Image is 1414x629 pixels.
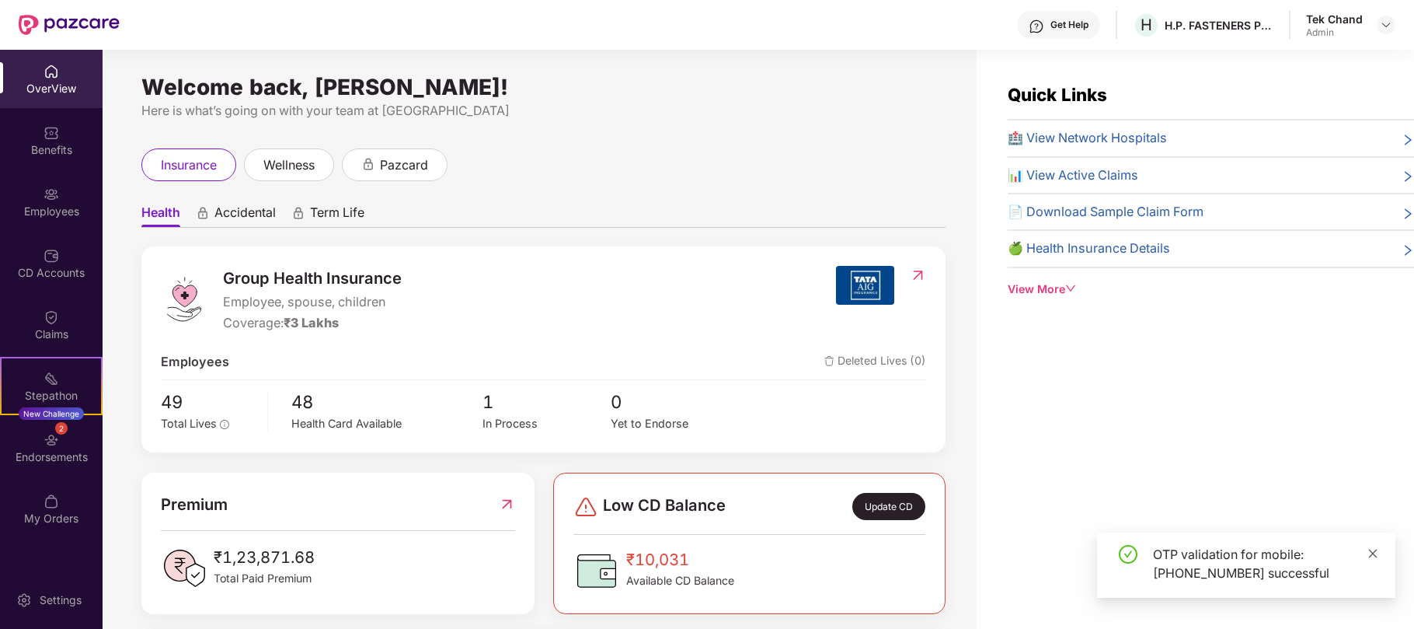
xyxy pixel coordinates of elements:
[161,545,207,592] img: PaidPremiumIcon
[16,592,32,608] img: svg+xml;base64,PHN2ZyBpZD0iU2V0dGluZy0yMHgyMCIgeG1sbnM9Imh0dHA6Ly93d3cudzMub3JnLzIwMDAvc3ZnIiB3aW...
[1402,242,1414,258] span: right
[44,125,59,141] img: svg+xml;base64,PHN2ZyBpZD0iQmVuZWZpdHMiIHhtbG5zPSJodHRwOi8vd3d3LnczLm9yZy8yMDAwL3N2ZyIgd2lkdGg9Ij...
[214,570,315,587] span: Total Paid Premium
[44,187,59,202] img: svg+xml;base64,PHN2ZyBpZD0iRW1wbG95ZWVzIiB4bWxucz0iaHR0cDovL3d3dy53My5vcmcvMjAwMC9zdmciIHdpZHRoPS...
[824,352,926,372] span: Deleted Lives (0)
[223,266,402,291] span: Group Health Insurance
[196,206,210,220] div: animation
[223,313,402,333] div: Coverage:
[291,206,305,220] div: animation
[1008,239,1170,258] span: 🍏 Health Insurance Details
[161,352,229,372] span: Employees
[1065,283,1076,294] span: down
[1008,202,1203,222] span: 📄 Download Sample Claim Form
[1008,128,1167,148] span: 🏥 View Network Hospitals
[214,545,315,570] span: ₹1,23,871.68
[1367,548,1378,559] span: close
[380,156,428,175] span: pazcard
[1402,169,1414,185] span: right
[291,388,482,415] span: 48
[19,407,84,420] div: New Challenge
[824,356,834,366] img: deleteIcon
[55,422,68,435] div: 2
[44,64,59,79] img: svg+xml;base64,PHN2ZyBpZD0iSG9tZSIgeG1sbnM9Imh0dHA6Ly93d3cudzMub3JnLzIwMDAvc3ZnIiB3aWR0aD0iMjAiIG...
[836,266,894,305] img: insurerIcon
[499,492,515,517] img: RedirectIcon
[361,157,375,171] div: animation
[161,156,217,175] span: insurance
[263,156,315,175] span: wellness
[1141,16,1152,34] span: H
[44,248,59,264] img: svg+xml;base64,PHN2ZyBpZD0iQ0RfQWNjb3VudHMiIGRhdGEtbmFtZT0iQ0QgQWNjb3VudHMiIHhtbG5zPSJodHRwOi8vd3...
[1029,19,1044,34] img: svg+xml;base64,PHN2ZyBpZD0iSGVscC0zMngzMiIgeG1sbnM9Imh0dHA6Ly93d3cudzMub3JnLzIwMDAvc3ZnIiB3aWR0aD...
[223,292,402,312] span: Employee, spouse, children
[611,388,738,415] span: 0
[1008,84,1107,105] span: Quick Links
[161,417,217,430] span: Total Lives
[1008,166,1138,185] span: 📊 View Active Claims
[2,388,101,404] div: Stepathon
[44,432,59,448] img: svg+xml;base64,PHN2ZyBpZD0iRW5kb3JzZW1lbnRzIiB4bWxucz0iaHR0cDovL3d3dy53My5vcmcvMjAwMC9zdmciIHdpZH...
[482,388,610,415] span: 1
[1008,281,1414,298] div: View More
[35,592,86,608] div: Settings
[161,276,207,323] img: logo
[1119,545,1137,564] span: check-circle
[44,494,59,509] img: svg+xml;base64,PHN2ZyBpZD0iTXlfT3JkZXJzIiBkYXRhLW5hbWU9Ik15IE9yZGVycyIgeG1sbnM9Imh0dHA6Ly93d3cudz...
[573,547,620,594] img: CDBalanceIcon
[1050,19,1088,31] div: Get Help
[626,547,734,572] span: ₹10,031
[19,15,120,35] img: New Pazcare Logo
[573,494,598,519] img: svg+xml;base64,PHN2ZyBpZD0iRGFuZ2VyLTMyeDMyIiB4bWxucz0iaHR0cDovL3d3dy53My5vcmcvMjAwMC9zdmciIHdpZH...
[161,492,228,517] span: Premium
[1153,545,1377,582] div: OTP validation for mobile: [PHONE_NUMBER] successful
[141,204,180,227] span: Health
[1380,19,1392,31] img: svg+xml;base64,PHN2ZyBpZD0iRHJvcGRvd24tMzJ4MzIiIHhtbG5zPSJodHRwOi8vd3d3LnczLm9yZy8yMDAwL3N2ZyIgd2...
[44,309,59,325] img: svg+xml;base64,PHN2ZyBpZD0iQ2xhaW0iIHhtbG5zPSJodHRwOi8vd3d3LnczLm9yZy8yMDAwL3N2ZyIgd2lkdGg9IjIwIi...
[220,420,229,429] span: info-circle
[1306,26,1363,39] div: Admin
[284,315,339,330] span: ₹3 Lakhs
[1165,18,1273,33] div: H.P. FASTENERS PVT. LTD.
[141,101,946,121] div: Here is what’s going on with your team at [GEOGRAPHIC_DATA]
[161,388,256,415] span: 49
[626,572,734,589] span: Available CD Balance
[1306,12,1363,26] div: Tek Chand
[214,204,276,227] span: Accidental
[852,493,926,520] div: Update CD
[141,81,946,93] div: Welcome back, [PERSON_NAME]!
[44,371,59,386] img: svg+xml;base64,PHN2ZyB4bWxucz0iaHR0cDovL3d3dy53My5vcmcvMjAwMC9zdmciIHdpZHRoPSIyMSIgaGVpZ2h0PSIyMC...
[310,204,364,227] span: Term Life
[910,267,926,283] img: RedirectIcon
[482,415,610,433] div: In Process
[1402,131,1414,148] span: right
[611,415,738,433] div: Yet to Endorse
[291,415,482,433] div: Health Card Available
[603,493,726,520] span: Low CD Balance
[1402,205,1414,222] span: right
